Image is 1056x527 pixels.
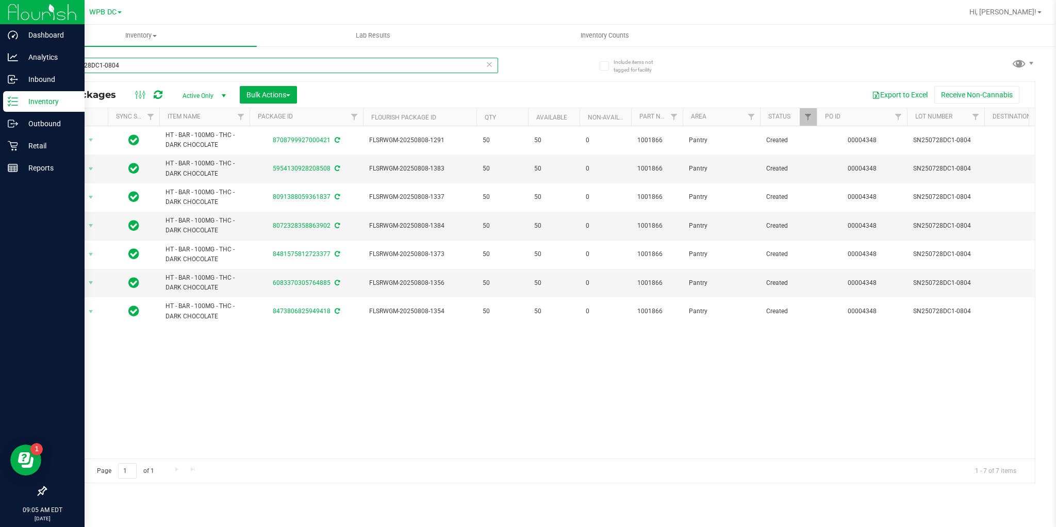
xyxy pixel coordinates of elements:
span: SN250728DC1-0804 [913,307,978,316]
span: 0 [586,278,625,288]
a: 00004348 [848,222,877,229]
span: Created [766,221,811,231]
p: Analytics [18,51,80,63]
span: Pantry [689,164,754,174]
a: Filter [743,108,760,126]
a: Available [536,114,567,121]
a: Sync Status [116,113,156,120]
inline-svg: Inventory [8,96,18,107]
span: HT - BAR - 100MG - THC - DARK CHOCOLATE [166,301,243,321]
span: Inventory [25,31,257,40]
span: 50 [534,135,573,145]
span: Lab Results [342,31,404,40]
a: Filter [666,108,683,126]
span: SN250728DC1-0804 [913,249,978,259]
p: Inbound [18,73,80,86]
a: Item Name [168,113,201,120]
span: Include items not tagged for facility [614,58,665,74]
span: FLSRWGM-20250808-1384 [369,221,470,231]
span: SN250728DC1-0804 [913,278,978,288]
span: Created [766,249,811,259]
span: SN250728DC1-0804 [913,164,978,174]
a: Flourish Package ID [371,114,436,121]
span: 1001866 [637,278,676,288]
span: In Sync [128,161,139,176]
span: 50 [534,249,573,259]
span: select [85,162,97,176]
a: 8091388059361837 [273,193,331,200]
span: FLSRWGM-20250808-1373 [369,249,470,259]
span: Created [766,135,811,145]
span: select [85,276,97,290]
a: Filter [346,108,363,126]
span: SN250728DC1-0804 [913,221,978,231]
span: 1 - 7 of 7 items [967,463,1025,479]
inline-svg: Inbound [8,74,18,84]
span: Sync from Compliance System [333,222,340,229]
span: 1001866 [637,221,676,231]
span: Hi, [PERSON_NAME]! [969,8,1036,16]
a: 5954130928208508 [273,165,331,172]
span: 50 [483,192,522,202]
a: Filter [967,108,984,126]
span: All Packages [54,89,126,100]
span: 0 [586,135,625,145]
span: 1001866 [637,135,676,145]
span: FLSRWGM-20250808-1383 [369,164,470,174]
span: 1001866 [637,249,676,259]
inline-svg: Reports [8,163,18,173]
span: Bulk Actions [246,91,290,99]
span: FLSRWGM-20250808-1354 [369,307,470,316]
span: 50 [483,135,522,145]
button: Receive Non-Cannabis [934,86,1019,104]
a: 00004348 [848,193,877,200]
inline-svg: Dashboard [8,30,18,40]
a: PO ID [825,113,840,120]
span: Sync from Compliance System [333,308,340,315]
span: Sync from Compliance System [333,137,340,144]
input: 1 [118,463,137,479]
a: 00004348 [848,308,877,315]
a: 8708799927000421 [273,137,331,144]
a: 00004348 [848,250,877,258]
span: select [85,304,97,319]
span: Pantry [689,221,754,231]
span: In Sync [128,190,139,204]
span: select [85,247,97,262]
span: 50 [483,278,522,288]
span: HT - BAR - 100MG - THC - DARK CHOCOLATE [166,130,243,150]
span: Pantry [689,307,754,316]
span: 1001866 [637,307,676,316]
p: Outbound [18,117,80,130]
span: 50 [483,221,522,231]
span: Sync from Compliance System [333,165,340,172]
span: Created [766,192,811,202]
span: 0 [586,249,625,259]
span: Pantry [689,192,754,202]
a: Inventory Counts [489,25,721,46]
span: SN250728DC1-0804 [913,192,978,202]
span: HT - BAR - 100MG - THC - DARK CHOCOLATE [166,188,243,207]
span: 50 [534,221,573,231]
p: Inventory [18,95,80,108]
p: [DATE] [5,515,80,522]
span: Sync from Compliance System [333,250,340,258]
span: HT - BAR - 100MG - THC - DARK CHOCOLATE [166,216,243,235]
span: 1001866 [637,192,676,202]
a: Qty [485,114,496,121]
span: WPB DC [89,8,117,16]
span: 0 [586,164,625,174]
span: 50 [534,278,573,288]
a: 00004348 [848,165,877,172]
a: Filter [800,108,817,126]
span: 50 [534,164,573,174]
inline-svg: Analytics [8,52,18,62]
a: Part Number [639,113,681,120]
a: 8481575812723377 [273,250,331,258]
a: Package ID [258,113,293,120]
a: 00004348 [848,137,877,144]
span: Sync from Compliance System [333,193,340,200]
a: Lot Number [915,113,952,120]
span: 50 [534,307,573,316]
a: 8072328358863902 [273,222,331,229]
